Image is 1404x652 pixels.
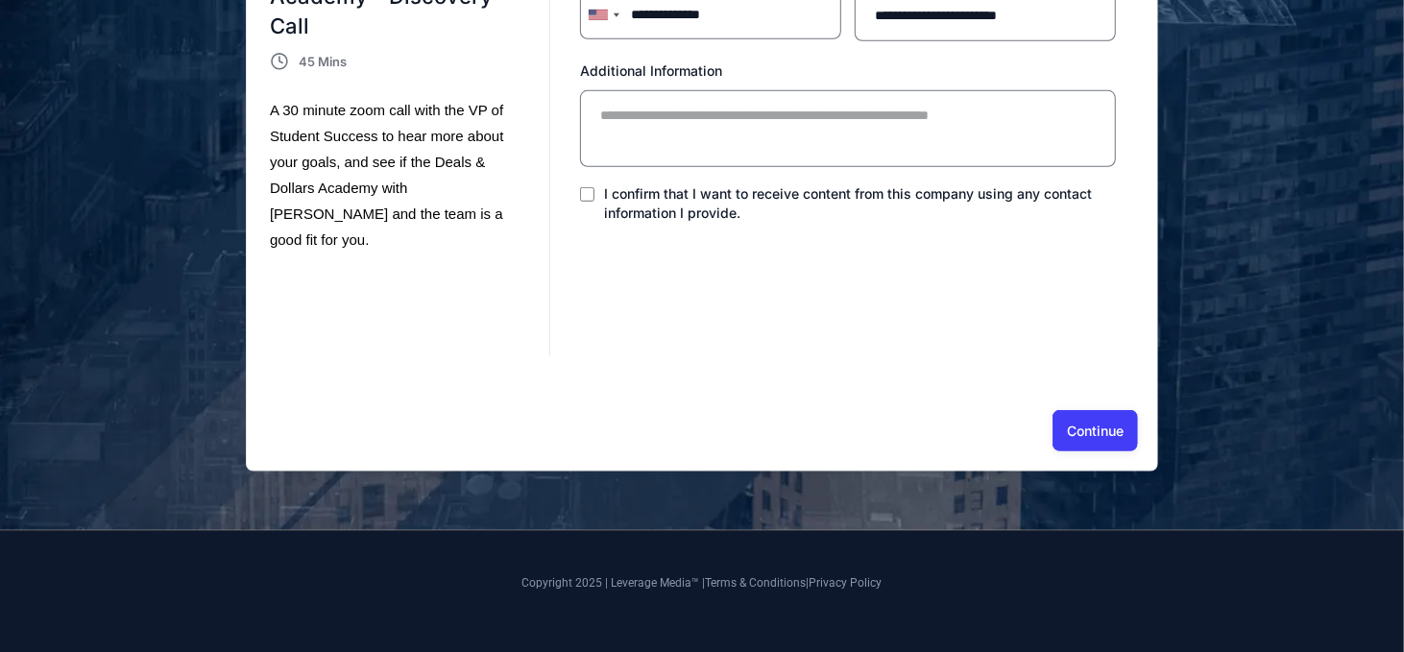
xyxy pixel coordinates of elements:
[159,574,1245,592] p: Copyright 2025 | Leverage Media™ | |
[604,185,1092,221] span: I confirm that I want to receive content from this company using any contact information I provide.
[1053,410,1138,450] button: Continue
[810,576,883,590] a: Privacy Policy
[706,576,807,590] a: Terms & Conditions
[270,102,503,248] span: A 30 minute zoom call with the VP of Student Success to hear more about your goals, and see if th...
[580,59,722,83] label: Additional Information
[299,50,521,73] div: 45 Mins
